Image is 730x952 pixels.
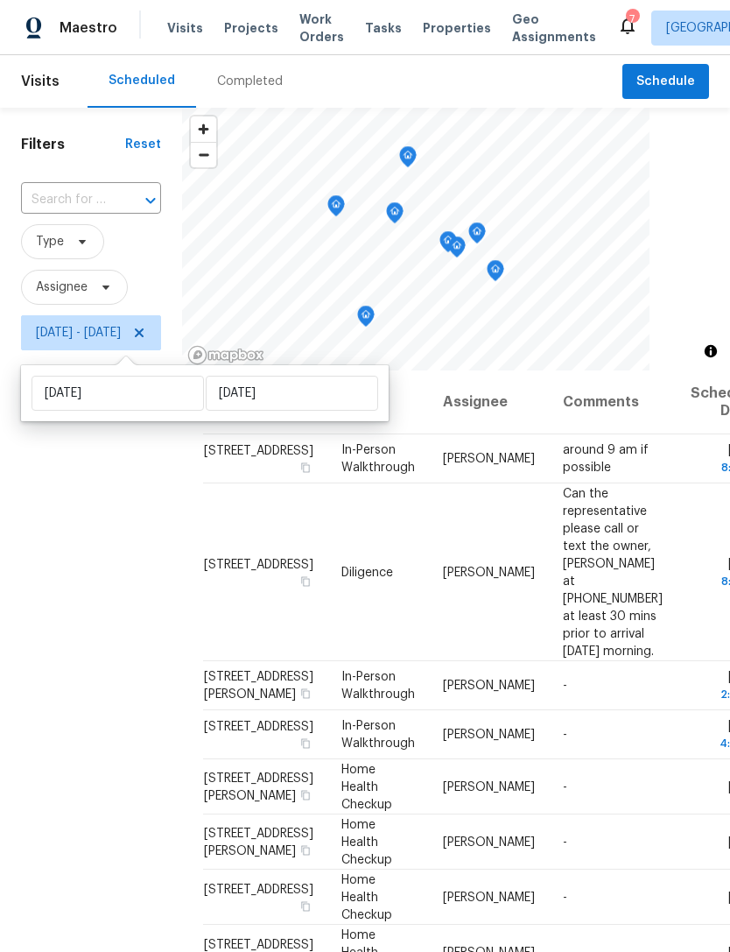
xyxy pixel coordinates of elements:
[206,376,378,411] input: End date
[399,146,417,173] div: Map marker
[563,780,567,793] span: -
[60,19,117,37] span: Maestro
[36,324,121,342] span: [DATE] - [DATE]
[191,142,216,167] button: Zoom out
[563,729,567,741] span: -
[341,444,415,474] span: In-Person Walkthrough
[622,64,709,100] button: Schedule
[443,680,535,692] span: [PERSON_NAME]
[298,460,313,476] button: Copy Address
[705,342,716,361] span: Toggle attribution
[204,772,313,801] span: [STREET_ADDRESS][PERSON_NAME]
[204,827,313,857] span: [STREET_ADDRESS][PERSON_NAME]
[204,883,313,895] span: [STREET_ADDRESS]
[217,73,283,90] div: Completed
[298,898,313,913] button: Copy Address
[298,842,313,857] button: Copy Address
[204,671,313,701] span: [STREET_ADDRESS][PERSON_NAME]
[443,729,535,741] span: [PERSON_NAME]
[204,721,313,733] span: [STREET_ADDRESS]
[125,136,161,153] div: Reset
[191,116,216,142] button: Zoom in
[21,62,60,101] span: Visits
[423,19,491,37] span: Properties
[443,836,535,848] span: [PERSON_NAME]
[386,202,404,229] div: Map marker
[563,891,567,903] span: -
[204,445,313,457] span: [STREET_ADDRESS]
[439,231,457,258] div: Map marker
[298,736,313,751] button: Copy Address
[563,487,663,657] span: Can the representative please call or text the owner, [PERSON_NAME] at [PHONE_NUMBER] at least 30...
[563,836,567,848] span: -
[32,376,204,411] input: Start date
[357,306,375,333] div: Map marker
[298,786,313,802] button: Copy Address
[21,136,125,153] h1: Filters
[109,72,175,89] div: Scheduled
[298,686,313,702] button: Copy Address
[36,279,88,296] span: Assignee
[299,11,344,46] span: Work Orders
[341,671,415,701] span: In-Person Walkthrough
[191,143,216,167] span: Zoom out
[626,11,638,28] div: 7
[487,260,504,287] div: Map marker
[636,71,695,93] span: Schedule
[341,720,415,750] span: In-Person Walkthrough
[563,680,567,692] span: -
[298,573,313,589] button: Copy Address
[341,566,393,578] span: Diligence
[549,370,677,434] th: Comments
[443,780,535,793] span: [PERSON_NAME]
[36,233,64,250] span: Type
[224,19,278,37] span: Projects
[365,22,402,34] span: Tasks
[512,11,596,46] span: Geo Assignments
[138,188,163,213] button: Open
[167,19,203,37] span: Visits
[341,763,392,810] span: Home Health Checkup
[204,558,313,570] span: [STREET_ADDRESS]
[341,818,392,865] span: Home Health Checkup
[443,453,535,465] span: [PERSON_NAME]
[443,566,535,578] span: [PERSON_NAME]
[341,873,392,920] span: Home Health Checkup
[468,222,486,250] div: Map marker
[448,236,466,264] div: Map marker
[443,891,535,903] span: [PERSON_NAME]
[563,444,649,474] span: around 9 am if possible
[21,187,112,214] input: Search for an address...
[429,370,549,434] th: Assignee
[204,938,313,950] span: [STREET_ADDRESS]
[700,341,721,362] button: Toggle attribution
[327,195,345,222] div: Map marker
[187,345,264,365] a: Mapbox homepage
[182,108,649,370] canvas: Map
